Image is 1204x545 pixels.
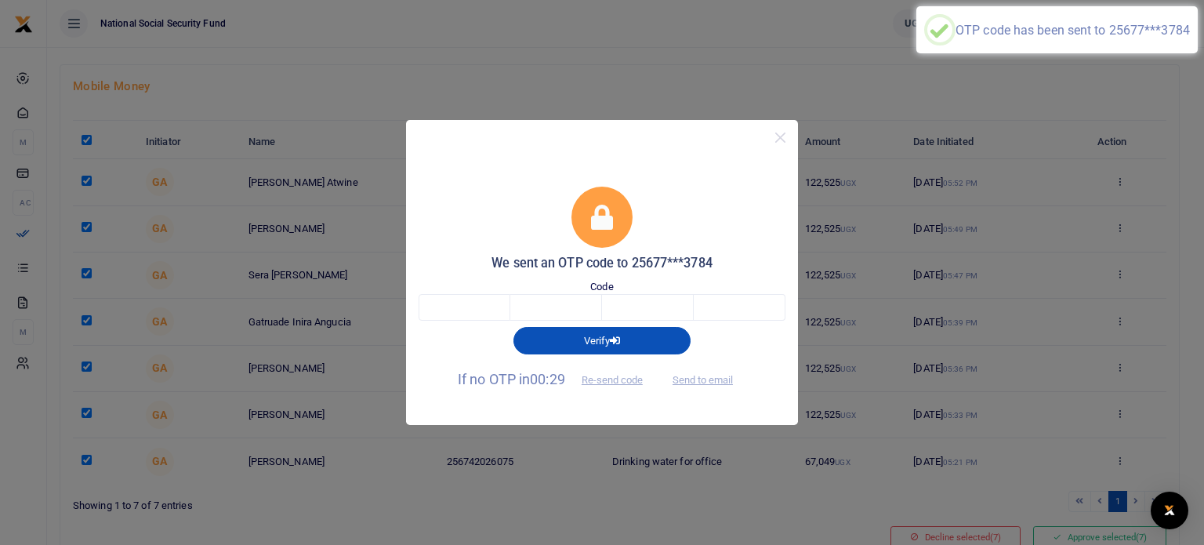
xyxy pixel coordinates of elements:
label: Code [590,279,613,295]
button: Verify [513,327,691,354]
div: Open Intercom Messenger [1151,492,1188,529]
span: 00:29 [530,371,565,387]
span: If no OTP in [458,371,656,387]
button: Close [769,126,792,149]
h5: We sent an OTP code to 25677***3784 [419,256,785,271]
div: OTP code has been sent to 25677***3784 [956,23,1190,38]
